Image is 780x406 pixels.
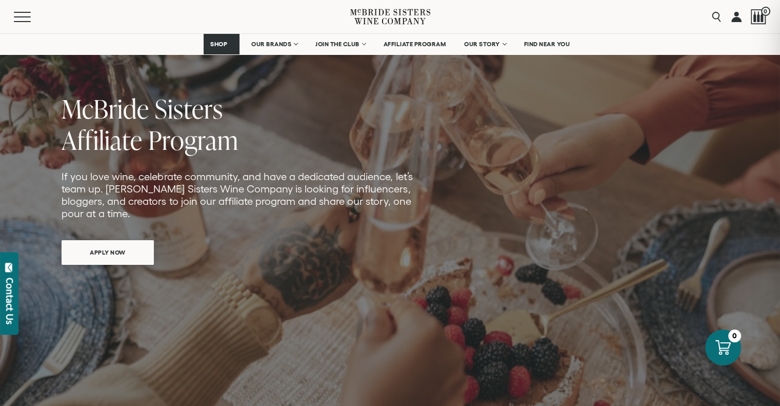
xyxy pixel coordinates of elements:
a: FIND NEAR YOU [517,34,577,54]
span: JOIN THE CLUB [315,41,359,48]
button: Mobile Menu Trigger [14,12,51,22]
span: FIND NEAR YOU [524,41,570,48]
span: OUR STORY [464,41,500,48]
a: OUR STORY [457,34,512,54]
span: McBride [62,91,149,126]
p: If you love wine, celebrate community, and have a dedicated audience, let’s team up. [PERSON_NAME... [62,170,414,220]
div: Contact Us [5,278,15,324]
span: AFFILIATE PROGRAM [384,41,446,48]
span: Affiliate [62,122,143,158]
span: 0 [761,7,770,16]
a: AFFILIATE PROGRAM [377,34,453,54]
a: OUR BRANDS [245,34,304,54]
div: 0 [728,330,741,342]
span: Program [148,122,238,158]
a: APPLY NOW [62,240,154,265]
span: OUR BRANDS [251,41,291,48]
span: APPLY NOW [72,242,144,262]
span: Sisters [155,91,223,126]
a: JOIN THE CLUB [309,34,372,54]
a: SHOP [204,34,239,54]
span: SHOP [210,41,228,48]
